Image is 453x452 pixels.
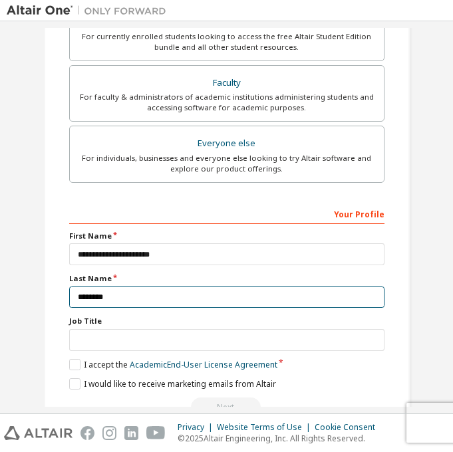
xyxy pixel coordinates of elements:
label: First Name [69,231,384,241]
img: Altair One [7,4,173,17]
img: instagram.svg [102,426,116,440]
img: youtube.svg [146,426,166,440]
label: Job Title [69,316,384,326]
label: I accept the [69,359,277,370]
div: For currently enrolled students looking to access the free Altair Student Edition bundle and all ... [78,31,376,53]
img: altair_logo.svg [4,426,73,440]
label: Last Name [69,273,384,284]
div: Read and acccept EULA to continue [69,397,384,417]
div: For individuals, businesses and everyone else looking to try Altair software and explore our prod... [78,153,376,174]
p: © 2025 Altair Engineering, Inc. All Rights Reserved. [178,433,383,444]
div: Your Profile [69,203,384,224]
div: Privacy [178,422,217,433]
div: Everyone else [78,134,376,153]
div: Faculty [78,74,376,92]
div: Cookie Consent [315,422,383,433]
div: Website Terms of Use [217,422,315,433]
div: For faculty & administrators of academic institutions administering students and accessing softwa... [78,92,376,113]
img: linkedin.svg [124,426,138,440]
img: facebook.svg [80,426,94,440]
a: Academic End-User License Agreement [130,359,277,370]
label: I would like to receive marketing emails from Altair [69,378,276,390]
